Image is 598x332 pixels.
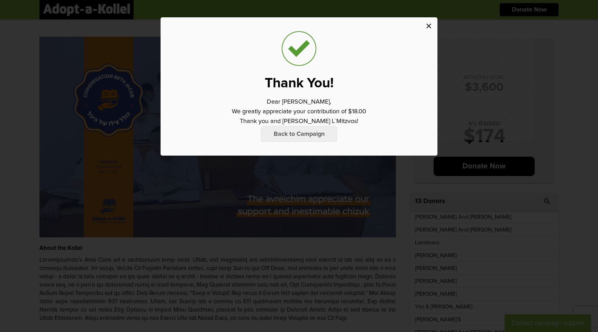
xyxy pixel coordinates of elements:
[425,22,433,30] i: close
[267,97,331,107] p: Dear [PERSON_NAME],
[232,107,366,116] p: We greatly appreciate your contribution of $18.00
[240,116,358,126] p: Thank you and [PERSON_NAME] L`Mitzvos!
[261,126,337,142] p: Back to Campaign
[282,31,316,66] img: check_trans_bg.png
[265,76,334,90] p: Thank You!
